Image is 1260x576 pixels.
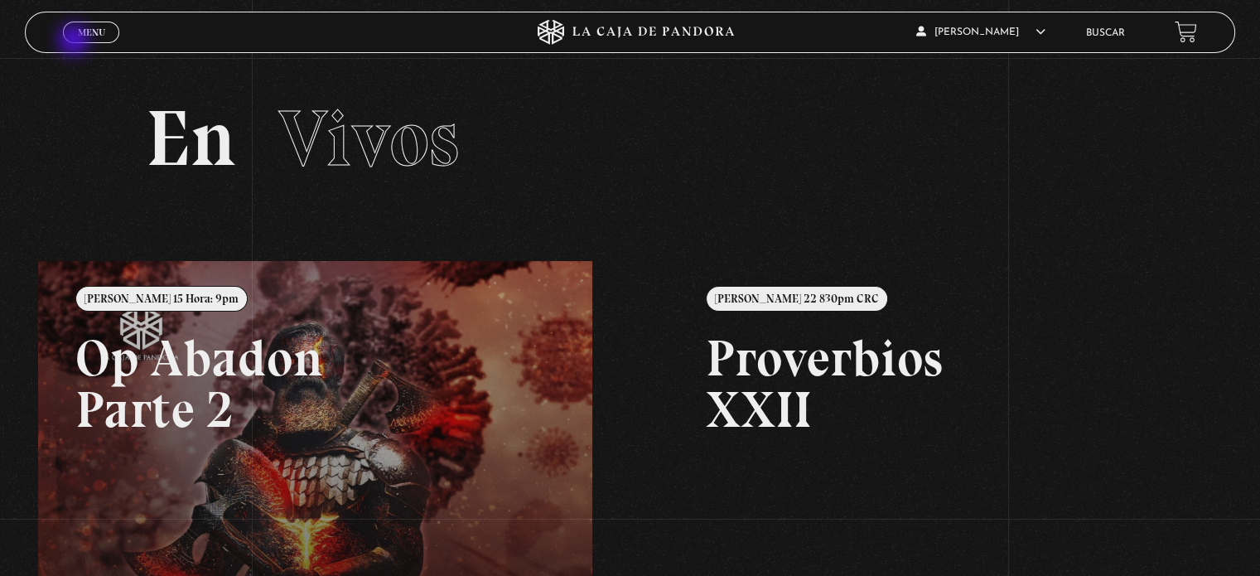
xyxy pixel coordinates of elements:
a: Buscar [1086,28,1125,38]
h2: En [146,99,1113,178]
span: [PERSON_NAME] [916,27,1045,37]
span: Cerrar [72,41,111,53]
span: Menu [78,27,105,37]
a: View your shopping cart [1175,21,1197,43]
span: Vivos [278,91,459,186]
